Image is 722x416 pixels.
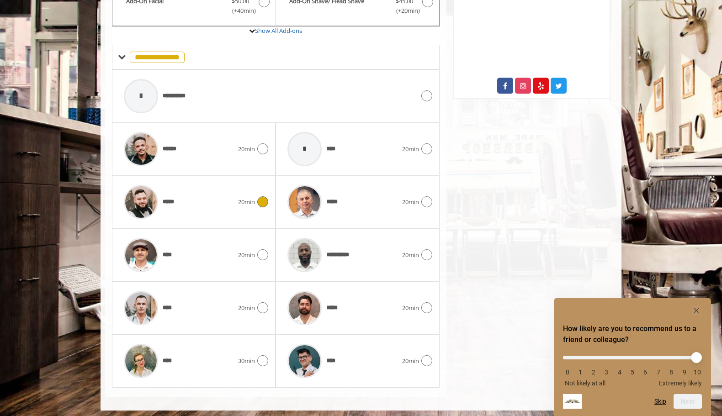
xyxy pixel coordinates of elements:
li: 0 [563,369,572,376]
li: 9 [680,369,689,376]
span: 30min [238,356,255,366]
li: 2 [589,369,598,376]
span: 20min [238,250,255,260]
li: 4 [615,369,624,376]
li: 10 [693,369,702,376]
span: (+40min ) [227,6,254,16]
span: Extremely likely [659,379,702,387]
div: How likely are you to recommend us to a friend or colleague? Select an option from 0 to 10, with ... [563,305,702,409]
button: Skip [654,398,666,405]
li: 6 [641,369,650,376]
span: 20min [238,197,255,207]
button: Next question [674,394,702,409]
li: 5 [628,369,637,376]
span: 20min [402,197,419,207]
span: (+20min ) [391,6,418,16]
span: 20min [402,250,419,260]
li: 8 [667,369,676,376]
span: 20min [238,144,255,154]
a: Show All Add-ons [255,26,302,35]
li: 1 [576,369,585,376]
span: 20min [402,356,419,366]
span: Not likely at all [565,379,605,387]
h2: How likely are you to recommend us to a friend or colleague? Select an option from 0 to 10, with ... [563,323,702,345]
li: 7 [654,369,663,376]
span: 20min [238,303,255,313]
button: Hide survey [691,305,702,316]
span: 20min [402,303,419,313]
li: 3 [602,369,611,376]
span: 20min [402,144,419,154]
div: How likely are you to recommend us to a friend or colleague? Select an option from 0 to 10, with ... [563,349,702,387]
